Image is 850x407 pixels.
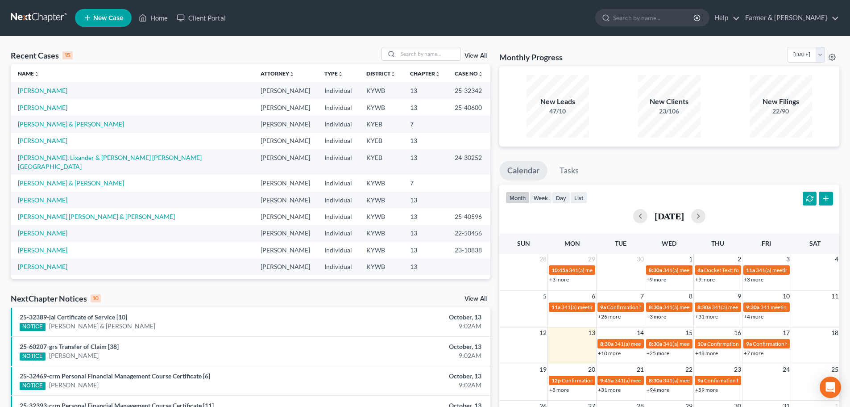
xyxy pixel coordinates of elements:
td: Individual [317,208,359,225]
td: 21-50375 [448,275,490,292]
a: [PERSON_NAME], Lixander & [PERSON_NAME] [PERSON_NAME][GEOGRAPHIC_DATA] [18,154,202,170]
span: 24 [782,364,791,375]
td: 13 [403,192,448,208]
i: unfold_more [390,71,396,77]
a: 25-60207-grs Transfer of Claim [38] [20,343,119,350]
i: unfold_more [34,71,39,77]
span: 1 [688,254,693,264]
a: View All [464,296,487,302]
td: Individual [317,99,359,116]
td: KYWB [359,82,403,99]
div: 23/106 [638,107,701,116]
span: Mon [564,239,580,247]
td: Individual [317,175,359,191]
td: [PERSON_NAME] [253,133,317,149]
span: 17 [782,327,791,338]
div: NextChapter Notices [11,293,101,304]
span: 2 [737,254,742,264]
div: 10 [91,294,101,302]
div: Open Intercom Messenger [820,377,841,398]
a: Districtunfold_more [366,70,396,77]
td: Individual [317,192,359,208]
a: +59 more [695,386,718,393]
div: 9:02AM [333,351,481,360]
button: day [552,192,570,204]
span: 11 [830,291,839,302]
span: 9a [697,377,703,384]
div: New Filings [750,97,812,107]
span: 15 [684,327,693,338]
div: New Clients [638,97,701,107]
span: 341(a) meeting for [PERSON_NAME] [614,377,701,384]
a: [PERSON_NAME] & [PERSON_NAME] [18,179,124,187]
input: Search by name... [398,47,460,60]
td: 25-40596 [448,208,490,225]
span: 21 [636,364,645,375]
i: unfold_more [289,71,294,77]
div: October, 13 [333,313,481,322]
td: [PERSON_NAME] [253,82,317,99]
td: Individual [317,116,359,132]
td: Individual [317,149,359,175]
a: [PERSON_NAME] [49,381,99,390]
td: 13 [403,99,448,116]
a: +10 more [598,350,621,357]
span: 8:30a [649,340,662,347]
td: Individual [317,82,359,99]
div: October, 13 [333,342,481,351]
a: +3 more [744,276,763,283]
div: New Leads [527,97,589,107]
a: Help [710,10,740,26]
a: +9 more [695,276,715,283]
a: +25 more [647,350,669,357]
span: 341(a) meeting for [PERSON_NAME] [561,304,647,310]
span: 10:45a [551,267,568,273]
span: 4 [834,254,839,264]
td: KYWB [359,242,403,258]
td: Individual [317,242,359,258]
span: 8:30a [649,267,662,273]
a: Farmer & [PERSON_NAME] [741,10,839,26]
a: +94 more [647,386,669,393]
a: View All [464,53,487,59]
span: Fri [762,239,771,247]
td: KYWB [359,259,403,275]
a: Attorneyunfold_more [261,70,294,77]
td: [PERSON_NAME] [253,149,317,175]
td: [PERSON_NAME] [253,175,317,191]
span: 5 [542,291,547,302]
span: Thu [711,239,724,247]
span: 28 [539,254,547,264]
span: Tue [615,239,626,247]
td: [PERSON_NAME] [253,275,317,292]
a: [PERSON_NAME] [PERSON_NAME] & [PERSON_NAME] [18,213,175,220]
span: 16 [733,327,742,338]
td: 7 [403,116,448,132]
td: KYEB [359,133,403,149]
a: +48 more [695,350,718,357]
a: +3 more [549,276,569,283]
span: 341(a) meeting for [PERSON_NAME] [663,377,749,384]
span: Confirmation hearing for [PERSON_NAME] & [PERSON_NAME] [562,377,710,384]
i: unfold_more [478,71,483,77]
td: Individual [317,225,359,242]
td: [PERSON_NAME] [253,225,317,242]
button: week [530,192,552,204]
a: 25-32389-jal Certificate of Service [10] [20,313,127,321]
td: 13 [403,275,448,292]
a: [PERSON_NAME] [18,196,67,204]
div: NOTICE [20,323,46,331]
span: 14 [636,327,645,338]
span: 9a [746,340,752,347]
span: 12 [539,327,547,338]
td: 13 [403,242,448,258]
td: Individual [317,275,359,292]
span: 341(a) meeting for [PERSON_NAME] [614,340,701,347]
a: +4 more [744,313,763,320]
span: 8:30a [697,304,711,310]
span: 341(a) meeting for [PERSON_NAME] [663,340,749,347]
span: 4a [697,267,703,273]
a: [PERSON_NAME] [49,351,99,360]
span: 341(a) meeting for [PERSON_NAME] [569,267,655,273]
i: unfold_more [435,71,440,77]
